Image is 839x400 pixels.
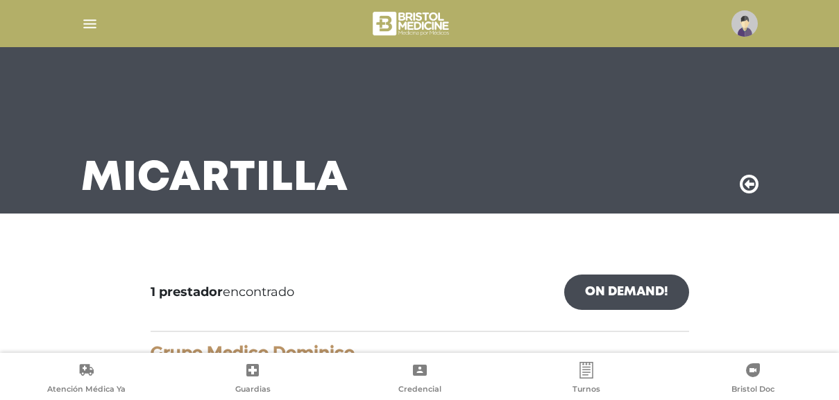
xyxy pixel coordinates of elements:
[731,10,758,37] img: profile-placeholder.svg
[731,384,774,397] span: Bristol Doc
[670,362,836,397] a: Bristol Doc
[47,384,126,397] span: Atención Médica Ya
[564,275,689,310] a: On Demand!
[336,362,502,397] a: Credencial
[81,15,99,33] img: Cober_menu-lines-white.svg
[151,283,294,302] span: encontrado
[3,362,169,397] a: Atención Médica Ya
[398,384,441,397] span: Credencial
[169,362,336,397] a: Guardias
[371,7,453,40] img: bristol-medicine-blanco.png
[151,343,689,380] div: (4 especialidades)
[151,284,223,299] b: 1 prestador
[151,343,689,363] h4: Grupo Medico Dominico
[573,384,600,397] span: Turnos
[235,384,271,397] span: Guardias
[503,362,670,397] a: Turnos
[81,161,348,197] h3: Mi Cartilla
